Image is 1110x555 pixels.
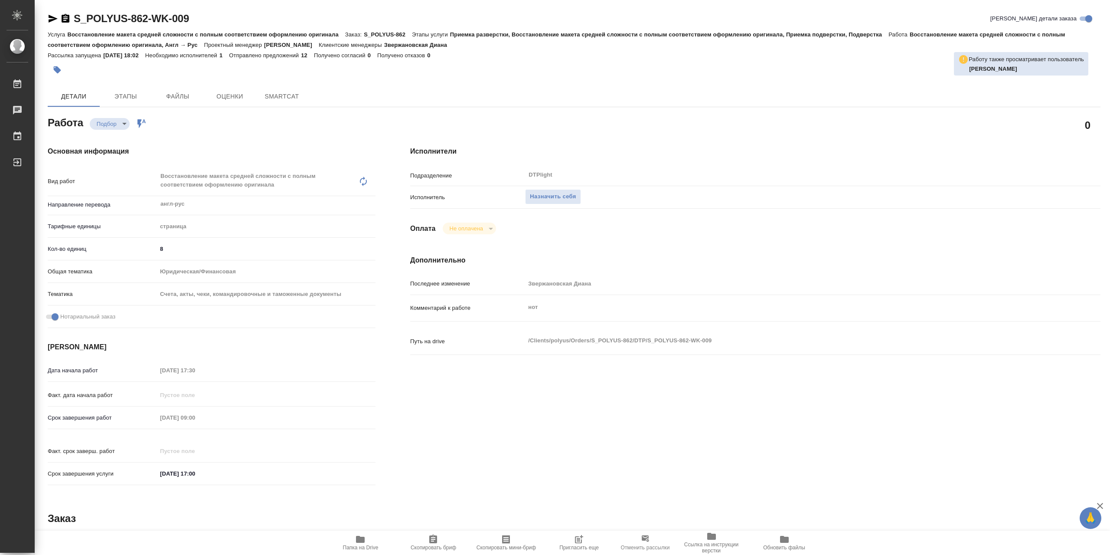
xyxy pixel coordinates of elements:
p: Дата начала работ [48,366,157,375]
h2: Работа [48,114,83,130]
button: Добавить тэг [48,60,67,79]
p: Общая тематика [48,267,157,276]
button: Обновить файлы [748,531,821,555]
button: Ссылка на инструкции верстки [675,531,748,555]
div: Юридическая/Финансовая [157,264,375,279]
input: Пустое поле [157,389,233,401]
p: 1 [219,52,229,59]
button: Пригласить еще [542,531,615,555]
button: Назначить себя [525,189,581,204]
p: 0 [368,52,377,59]
p: Клиентские менеджеры [319,42,384,48]
p: [PERSON_NAME] [264,42,319,48]
div: страница [157,219,375,234]
span: Нотариальный заказ [60,312,115,321]
p: Услуга [48,31,67,38]
p: Последнее изменение [410,279,525,288]
p: Заборова Александра [969,65,1084,73]
p: Звержановская Диана [384,42,454,48]
p: Тарифные единицы [48,222,157,231]
p: Факт. срок заверш. работ [48,447,157,456]
p: Отправлено предложений [229,52,301,59]
textarea: нот [525,300,1043,315]
b: [PERSON_NAME] [969,66,1017,72]
div: Счета, акты, чеки, командировочные и таможенные документы [157,287,375,302]
span: Детали [53,91,95,102]
input: Пустое поле [157,411,233,424]
p: Вид работ [48,177,157,186]
h4: [PERSON_NAME] [48,342,375,352]
input: ✎ Введи что-нибудь [157,467,233,480]
h2: 0 [1085,118,1090,132]
span: Скопировать бриф [411,545,456,551]
span: Пригласить еще [559,545,599,551]
button: 🙏 [1080,507,1101,529]
span: Файлы [157,91,199,102]
p: Исполнитель [410,193,525,202]
p: Кол-во единиц [48,245,157,253]
p: Путь на drive [410,337,525,346]
h4: Дополнительно [410,255,1100,266]
h4: Основная информация [48,146,375,157]
p: Комментарий к работе [410,304,525,312]
button: Скопировать бриф [397,531,470,555]
p: Работа [888,31,910,38]
textarea: /Clients/polyus/Orders/S_POLYUS-862/DTP/S_POLYUS-862-WK-009 [525,333,1043,348]
input: Пустое поле [525,277,1043,290]
p: Заказ: [345,31,364,38]
p: Восстановление макета средней сложности с полным соответствием оформлению оригинала [67,31,345,38]
button: Скопировать ссылку для ЯМессенджера [48,13,58,24]
p: Срок завершения услуги [48,470,157,478]
span: [PERSON_NAME] детали заказа [990,14,1077,23]
p: Необходимо исполнителей [145,52,219,59]
p: Рассылка запущена [48,52,103,59]
span: Назначить себя [530,192,576,202]
span: SmartCat [261,91,303,102]
p: Срок завершения работ [48,414,157,422]
p: Отменить рассылки [620,543,669,552]
button: Скопировать ссылку [60,13,71,24]
div: Подбор [90,118,130,130]
input: Пустое поле [157,364,233,377]
p: Этапы услуги [412,31,450,38]
span: 🙏 [1083,509,1098,527]
button: Подбор [94,120,119,128]
p: [DATE] 18:02 [103,52,145,59]
span: Этапы [105,91,147,102]
input: ✎ Введи что-нибудь [157,243,375,255]
p: Приемка разверстки, Восстановление макета средней сложности с полным соответствием оформлению ори... [450,31,888,38]
p: S_POLYUS-862 [364,31,412,38]
p: Получено согласий [314,52,368,59]
p: Тематика [48,290,157,299]
p: Проектный менеджер [204,42,264,48]
input: Пустое поле [157,445,233,457]
p: Подразделение [410,171,525,180]
a: S_POLYUS-862-WK-009 [74,13,189,24]
button: Папка на Drive [324,531,397,555]
span: Оценки [209,91,251,102]
button: Не оплачена [447,225,486,232]
p: Работу также просматривает пользователь [969,55,1084,64]
h2: Заказ [48,512,76,525]
span: Ссылка на инструкции верстки [680,542,743,554]
span: Обновить файлы [763,545,805,551]
button: Скопировать мини-бриф [470,531,542,555]
h4: Исполнители [410,146,1100,157]
p: Направление перевода [48,200,157,209]
h4: Оплата [410,223,436,234]
span: Скопировать мини-бриф [477,545,536,551]
p: 12 [301,52,314,59]
div: Подбор [443,223,496,234]
p: Факт. дата начала работ [48,391,157,400]
p: 0 [427,52,437,59]
p: Получено отказов [377,52,427,59]
span: Папка на Drive [343,545,379,551]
